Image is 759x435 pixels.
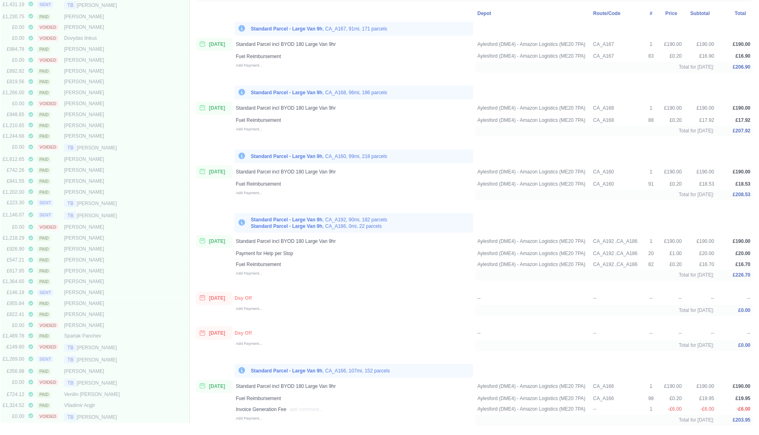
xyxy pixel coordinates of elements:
[64,413,77,421] span: TB
[64,35,121,42] div: Dovydas linkus
[37,90,51,96] span: paid
[37,392,51,398] span: paid
[1,266,26,277] td: £617.95
[718,396,759,435] iframe: Chat Widget
[1,87,26,98] td: £1,266.00
[64,379,77,387] span: TB
[64,289,121,296] div: [PERSON_NAME]
[1,389,26,400] td: £724.12
[1,298,26,309] td: £955.84
[1,44,26,55] td: £984.78
[64,144,121,152] div: [PERSON_NAME]
[64,235,121,242] div: [PERSON_NAME]
[64,89,121,96] div: [PERSON_NAME]
[64,156,121,163] div: [PERSON_NAME]
[37,344,58,350] span: voided
[1,287,26,298] td: £146.18
[37,134,51,139] span: paid
[1,76,26,87] td: £819.56
[37,322,58,329] span: voided
[1,187,26,198] td: £1,202.00
[64,311,121,318] div: [PERSON_NAME]
[37,403,51,409] span: paid
[37,301,51,307] span: paid
[1,276,26,287] td: £1,364.65
[1,233,26,244] td: £1,218.29
[64,402,121,409] div: Vlladimir Argjir
[1,366,26,377] td: £356.98
[37,290,53,296] span: sent
[37,190,51,195] span: paid
[1,197,26,210] td: £223.30
[1,154,26,165] td: £1,612.65
[37,47,51,52] span: paid
[64,356,121,364] div: [PERSON_NAME]
[64,391,121,398] div: Venilin [PERSON_NAME]
[64,344,77,352] span: TB
[1,331,26,342] td: £1,489.78
[1,244,26,255] td: £926.90
[64,322,121,329] div: [PERSON_NAME]
[37,157,51,162] span: paid
[37,35,58,41] span: voided
[64,344,121,352] div: [PERSON_NAME]
[37,200,53,206] span: sent
[37,369,51,374] span: paid
[37,112,51,118] span: paid
[1,354,26,366] td: £1,269.00
[1,11,26,22] td: £1,230.75
[37,24,58,30] span: voided
[37,279,51,285] span: paid
[64,246,121,253] div: [PERSON_NAME]
[64,413,121,421] div: [PERSON_NAME]
[1,66,26,77] td: £892.82
[37,379,58,385] span: voided
[64,257,121,264] div: [PERSON_NAME]
[1,342,26,354] td: -£149.80
[37,212,53,218] span: sent
[64,167,121,174] div: [PERSON_NAME]
[37,57,58,63] span: voided
[64,356,77,364] span: TB
[64,1,121,9] div: [PERSON_NAME]
[64,100,121,107] div: [PERSON_NAME]
[64,178,121,185] div: [PERSON_NAME]
[1,22,26,33] td: £0.00
[64,300,121,307] div: [PERSON_NAME]
[37,356,53,362] span: sent
[37,247,51,252] span: paid
[37,333,51,339] span: paid
[1,255,26,266] td: £547.21
[64,111,121,118] div: [PERSON_NAME]
[37,101,58,107] span: voided
[1,210,26,222] td: £1,146.07
[37,179,51,184] span: paid
[64,333,121,340] div: Spartak Panchev
[64,133,121,140] div: [PERSON_NAME]
[1,131,26,142] td: £1,244.68
[64,24,121,31] div: [PERSON_NAME]
[64,78,121,85] div: [PERSON_NAME]
[64,212,121,220] div: [PERSON_NAME]
[37,413,58,420] span: voided
[64,379,121,387] div: [PERSON_NAME]
[1,33,26,44] td: £0.00
[64,189,121,196] div: [PERSON_NAME]
[1,142,26,154] td: £0.00
[37,14,51,20] span: paid
[1,55,26,66] td: £0.00
[37,168,51,173] span: paid
[64,57,121,64] div: [PERSON_NAME]
[64,122,121,129] div: [PERSON_NAME]
[37,312,51,318] span: paid
[64,46,121,53] div: [PERSON_NAME]
[37,258,51,263] span: paid
[64,199,77,208] span: TB
[1,377,26,389] td: £0.00
[1,98,26,109] td: £0.00
[37,144,58,150] span: voided
[37,224,58,230] span: voided
[1,222,26,233] td: £0.00
[1,176,26,187] td: £841.55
